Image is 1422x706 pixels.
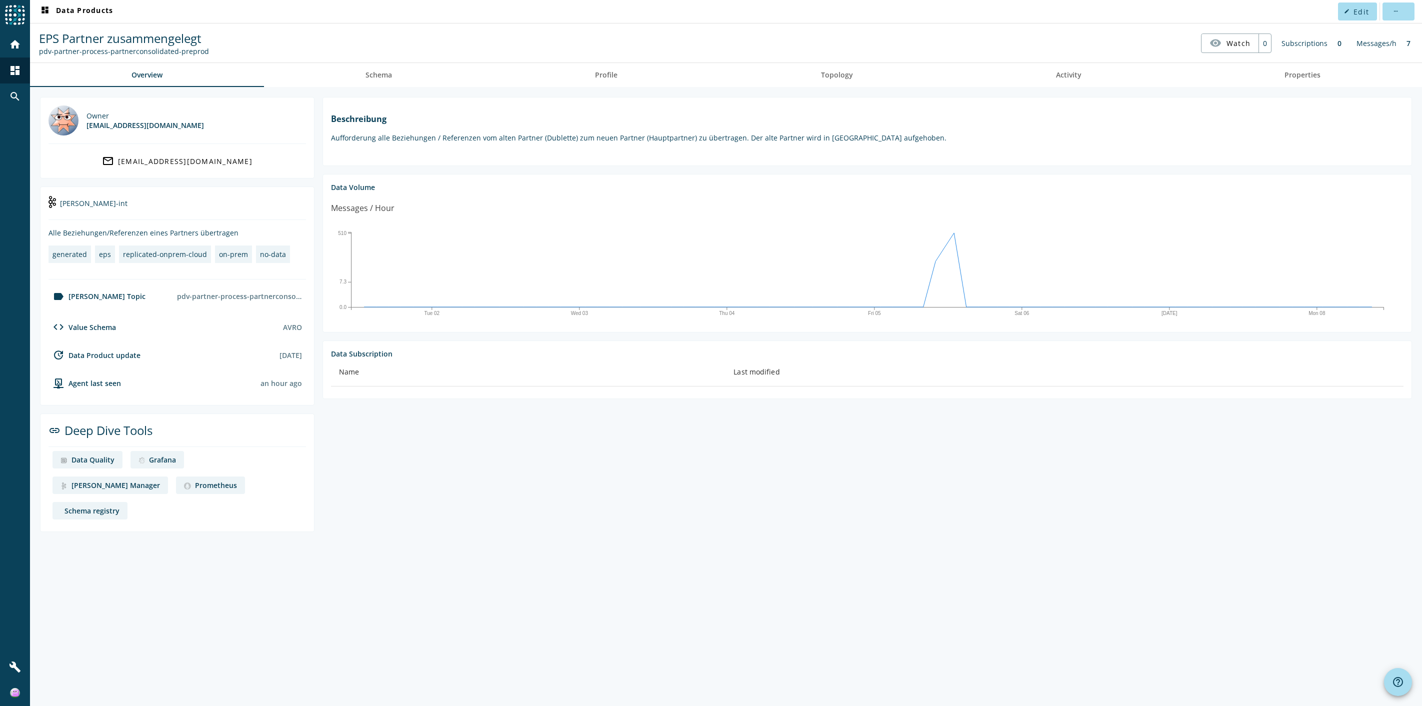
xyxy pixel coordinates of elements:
[338,230,346,235] text: 510
[176,476,245,494] a: deep dive imagePrometheus
[48,196,56,208] img: kafka-int
[64,506,119,515] div: Schema registry
[1338,2,1377,20] button: Edit
[1056,71,1081,78] span: Activity
[130,451,184,468] a: deep dive imageGrafana
[173,287,306,305] div: pdv-partner-process-partnerconsolidated-preprod
[1161,310,1177,316] text: [DATE]
[99,249,111,259] div: eps
[48,321,116,333] div: Value Schema
[138,457,145,464] img: deep dive image
[48,422,306,447] div: Deep Dive Tools
[71,480,160,490] div: [PERSON_NAME] Manager
[1209,37,1221,49] mat-icon: visibility
[48,377,121,389] div: agent-env-preprod
[1332,33,1346,53] div: 0
[86,111,204,120] div: Owner
[118,156,252,166] div: [EMAIL_ADDRESS][DOMAIN_NAME]
[1226,34,1250,52] span: Watch
[52,502,127,519] a: deep dive imageSchema registry
[71,455,114,464] div: Data Quality
[48,152,306,170] a: [EMAIL_ADDRESS][DOMAIN_NAME]
[9,661,21,673] mat-icon: build
[219,249,248,259] div: on-prem
[868,310,881,316] text: Fri 05
[86,120,204,130] div: [EMAIL_ADDRESS][DOMAIN_NAME]
[39,5,113,17] span: Data Products
[1308,310,1325,316] text: Mon 08
[279,350,302,360] div: [DATE]
[9,64,21,76] mat-icon: dashboard
[1014,310,1029,316] text: Sat 06
[339,304,346,309] text: 0.0
[1344,8,1349,14] mat-icon: edit
[1392,8,1398,14] mat-icon: more_horiz
[260,378,302,388] div: Agents typically reports every 15min to 1h
[52,249,87,259] div: generated
[60,482,67,489] img: deep dive image
[1258,34,1271,52] div: 0
[424,310,439,316] text: Tue 02
[331,358,726,386] th: Name
[339,279,346,284] text: 7.3
[52,476,168,494] a: deep dive image[PERSON_NAME] Manager
[1353,7,1369,16] span: Edit
[1392,676,1404,688] mat-icon: help_outline
[725,358,1403,386] th: Last modified
[595,71,617,78] span: Profile
[149,455,176,464] div: Grafana
[195,480,237,490] div: Prometheus
[5,5,25,25] img: spoud-logo.svg
[102,155,114,167] mat-icon: mail_outline
[260,249,286,259] div: no-data
[52,349,64,361] mat-icon: update
[719,310,735,316] text: Thu 04
[821,71,853,78] span: Topology
[9,90,21,102] mat-icon: search
[35,2,117,20] button: Data Products
[283,322,302,332] div: AVRO
[9,38,21,50] mat-icon: home
[48,349,140,361] div: Data Product update
[331,349,1403,358] div: Data Subscription
[184,482,191,489] img: deep dive image
[331,133,1403,142] p: Aufforderung alle Beziehungen / Referenzen vom alten Partner (Dublette) zum neuen Partner (Hauptp...
[1401,33,1415,53] div: 7
[39,30,201,46] span: EPS Partner zusammengelegt
[331,113,1403,124] h1: Beschreibung
[52,451,122,468] a: deep dive imageData Quality
[1201,34,1258,52] button: Watch
[52,321,64,333] mat-icon: code
[331,202,394,214] div: Messages / Hour
[39,46,209,56] div: Kafka Topic: pdv-partner-process-partnerconsolidated-preprod
[365,71,392,78] span: Schema
[48,228,306,237] div: Alle Beziehungen/Referenzen eines Partners übertragen
[39,5,51,17] mat-icon: dashboard
[48,424,60,436] mat-icon: link
[1276,33,1332,53] div: Subscriptions
[131,71,162,78] span: Overview
[60,457,67,464] img: deep dive image
[570,310,588,316] text: Wed 03
[331,182,1403,192] div: Data Volume
[52,290,64,302] mat-icon: label
[1284,71,1320,78] span: Properties
[48,290,145,302] div: [PERSON_NAME] Topic
[1351,33,1401,53] div: Messages/h
[123,249,207,259] div: replicated-onprem-cloud
[48,105,78,135] img: mbx_301094@mobi.ch
[10,688,20,698] img: ce950ecd0e1bab489e5942bdff878568
[48,195,306,220] div: [PERSON_NAME]-int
